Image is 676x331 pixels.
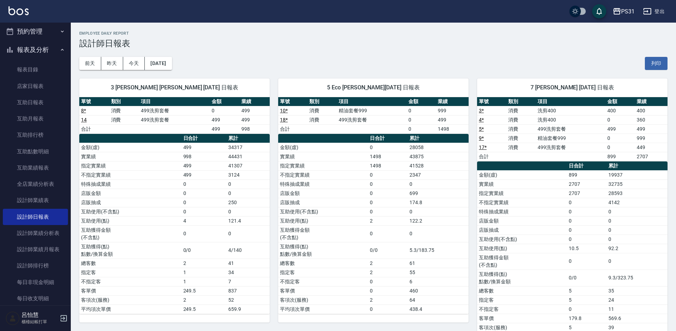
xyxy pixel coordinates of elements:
td: 10.5 [567,244,607,253]
td: 洗剪400 [536,115,606,124]
td: 5 [567,295,607,305]
td: 互助獲得(點) 點數/換算金額 [79,242,182,259]
td: 金額(虛) [79,143,182,152]
td: 4142 [607,198,668,207]
td: 699 [408,189,469,198]
td: 449 [635,143,668,152]
td: 特殊抽成業績 [477,207,567,216]
td: 121.4 [227,216,270,225]
td: 0 [567,253,607,270]
td: 特殊抽成業績 [278,179,368,189]
td: 999 [436,106,469,115]
td: 消費 [109,106,139,115]
td: 0 [606,134,635,143]
td: 3124 [227,170,270,179]
td: 0 [607,225,668,235]
td: 499 [606,124,635,134]
td: 合計 [79,124,109,134]
th: 累計 [408,134,469,143]
td: 2347 [408,170,469,179]
td: 消費 [506,134,536,143]
td: 2 [368,259,408,268]
th: 項目 [139,97,210,106]
td: 精油套餐999 [536,134,606,143]
th: 金額 [210,97,240,106]
td: 499 [210,115,240,124]
a: 每日收支明細 [3,290,68,307]
img: Person [6,311,20,325]
th: 累計 [227,134,270,143]
td: 0 [182,189,227,198]
td: 250 [227,198,270,207]
td: 互助使用(不含點) [79,207,182,216]
td: 實業績 [477,179,567,189]
td: 2 [182,259,227,268]
td: 0/0 [182,242,227,259]
th: 日合計 [368,134,408,143]
td: 19937 [607,170,668,179]
a: 每日非現金明細 [3,274,68,290]
td: 499 [240,115,270,124]
td: 32735 [607,179,668,189]
td: 44431 [227,152,270,161]
td: 指定實業績 [278,161,368,170]
td: 360 [635,115,668,124]
td: 5.3/183.75 [408,242,469,259]
td: 消費 [506,143,536,152]
td: 消費 [506,106,536,115]
button: 登出 [640,5,668,18]
div: PS31 [621,7,635,16]
td: 0 [368,277,408,286]
button: PS31 [610,4,637,19]
td: 899 [567,170,607,179]
td: 0 [408,207,469,216]
td: 0 [607,216,668,225]
th: 業績 [436,97,469,106]
td: 438.4 [408,305,469,314]
table: a dense table [79,97,270,134]
td: 互助獲得(點) 點數/換算金額 [477,270,567,286]
td: 互助使用(點) [278,216,368,225]
td: 總客數 [477,286,567,295]
th: 日合計 [567,161,607,171]
td: 64 [408,295,469,305]
td: 499洗剪套餐 [337,115,407,124]
td: 消費 [109,115,139,124]
td: 35 [607,286,668,295]
td: 0 [567,305,607,314]
a: 設計師日報表 [3,209,68,225]
a: 店家日報表 [3,78,68,94]
td: 61 [408,259,469,268]
th: 項目 [536,97,606,106]
td: 店販抽成 [477,225,567,235]
td: 499洗剪套餐 [139,106,210,115]
th: 單號 [477,97,506,106]
td: 2707 [567,179,607,189]
td: 0 [607,207,668,216]
span: 5 Eco [PERSON_NAME][DATE] 日報表 [287,84,460,91]
table: a dense table [79,134,270,314]
td: 499洗剪套餐 [139,115,210,124]
th: 金額 [606,97,635,106]
td: 34317 [227,143,270,152]
td: 249.5 [182,286,227,295]
td: 指定實業績 [477,189,567,198]
td: 客單價 [79,286,182,295]
a: 互助業績報表 [3,160,68,176]
td: 0 [607,235,668,244]
td: 28058 [408,143,469,152]
td: 0/0 [567,270,607,286]
button: 今天 [123,57,145,70]
th: 金額 [407,97,436,106]
button: 前天 [79,57,101,70]
td: 122.2 [408,216,469,225]
th: 日合計 [182,134,227,143]
td: 41 [227,259,270,268]
td: 998 [182,152,227,161]
td: 6 [408,277,469,286]
td: 0 [607,253,668,270]
img: Logo [8,6,29,15]
h3: 設計師日報表 [79,39,668,48]
td: 43875 [408,152,469,161]
td: 消費 [506,115,536,124]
